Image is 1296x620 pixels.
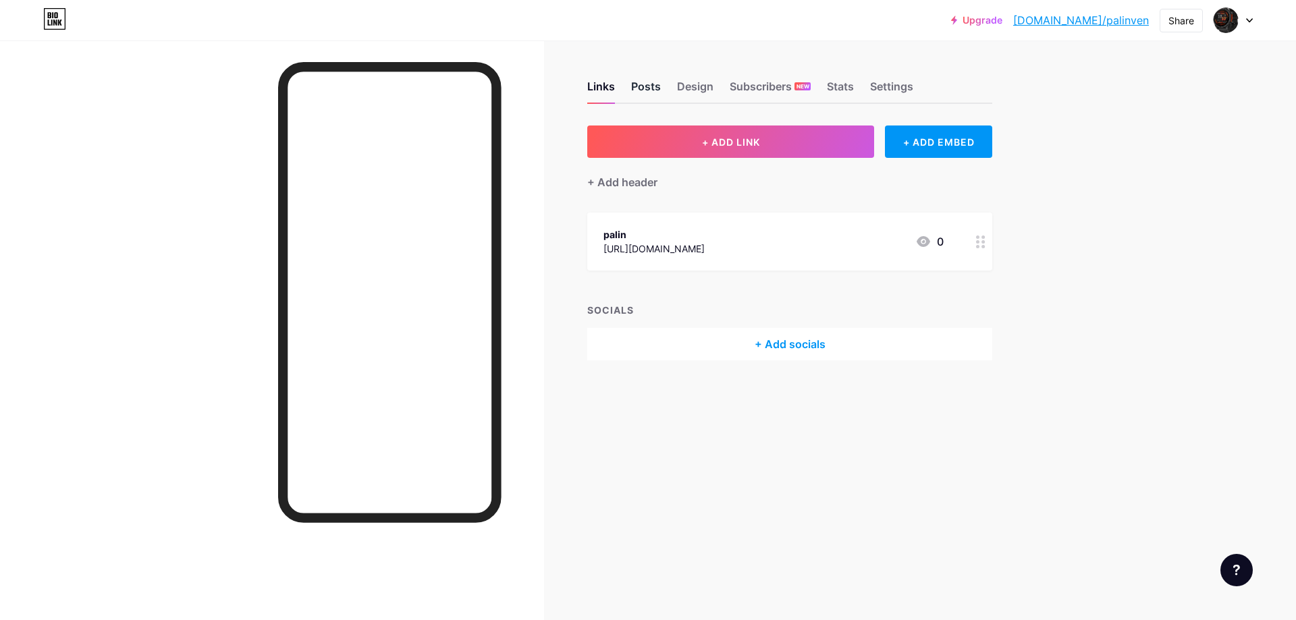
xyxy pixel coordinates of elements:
[870,78,913,103] div: Settings
[827,78,854,103] div: Stats
[603,227,705,242] div: palin
[603,242,705,256] div: [URL][DOMAIN_NAME]
[915,233,944,250] div: 0
[631,78,661,103] div: Posts
[587,303,992,317] div: SOCIALS
[796,82,809,90] span: NEW
[587,78,615,103] div: Links
[1168,13,1194,28] div: Share
[885,125,992,158] div: + ADD EMBED
[587,125,874,158] button: + ADD LINK
[1213,7,1239,33] img: palinvento perez
[730,78,811,103] div: Subscribers
[951,15,1002,26] a: Upgrade
[587,174,657,190] div: + Add header
[677,78,713,103] div: Design
[1013,12,1149,28] a: [DOMAIN_NAME]/palinven
[587,328,992,360] div: + Add socials
[702,136,760,148] span: + ADD LINK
